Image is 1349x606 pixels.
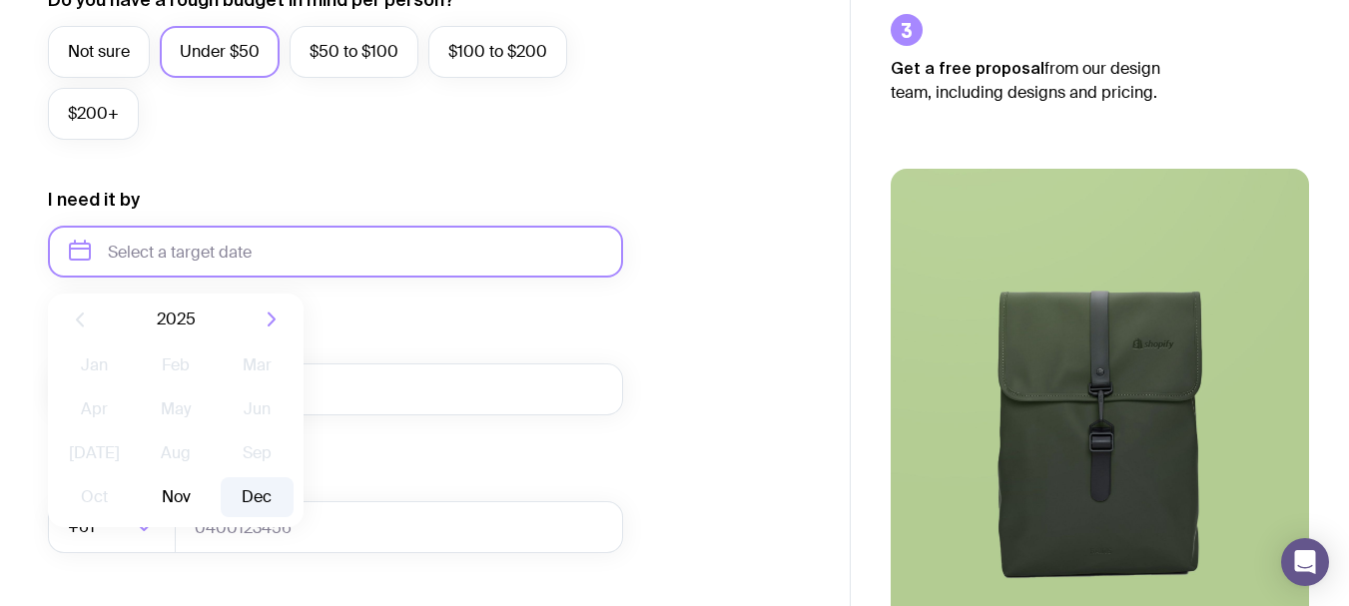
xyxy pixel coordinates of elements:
[48,501,176,553] div: Search for option
[160,26,280,78] label: Under $50
[428,26,567,78] label: $100 to $200
[58,389,131,429] button: Apr
[48,88,139,140] label: $200+
[58,345,131,385] button: Jan
[891,56,1190,105] p: from our design team, including designs and pricing.
[48,226,623,278] input: Select a target date
[58,477,131,517] button: Oct
[68,501,99,553] span: +61
[99,501,130,553] input: Search for option
[48,188,140,212] label: I need it by
[48,363,623,415] input: you@email.com
[48,26,150,78] label: Not sure
[139,433,212,473] button: Aug
[139,345,212,385] button: Feb
[891,59,1044,77] strong: Get a free proposal
[221,477,294,517] button: Dec
[175,501,623,553] input: 0400123456
[221,345,294,385] button: Mar
[139,477,212,517] button: Nov
[58,433,131,473] button: [DATE]
[221,433,294,473] button: Sep
[139,389,212,429] button: May
[1281,538,1329,586] div: Open Intercom Messenger
[221,389,294,429] button: Jun
[157,307,196,331] span: 2025
[290,26,418,78] label: $50 to $100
